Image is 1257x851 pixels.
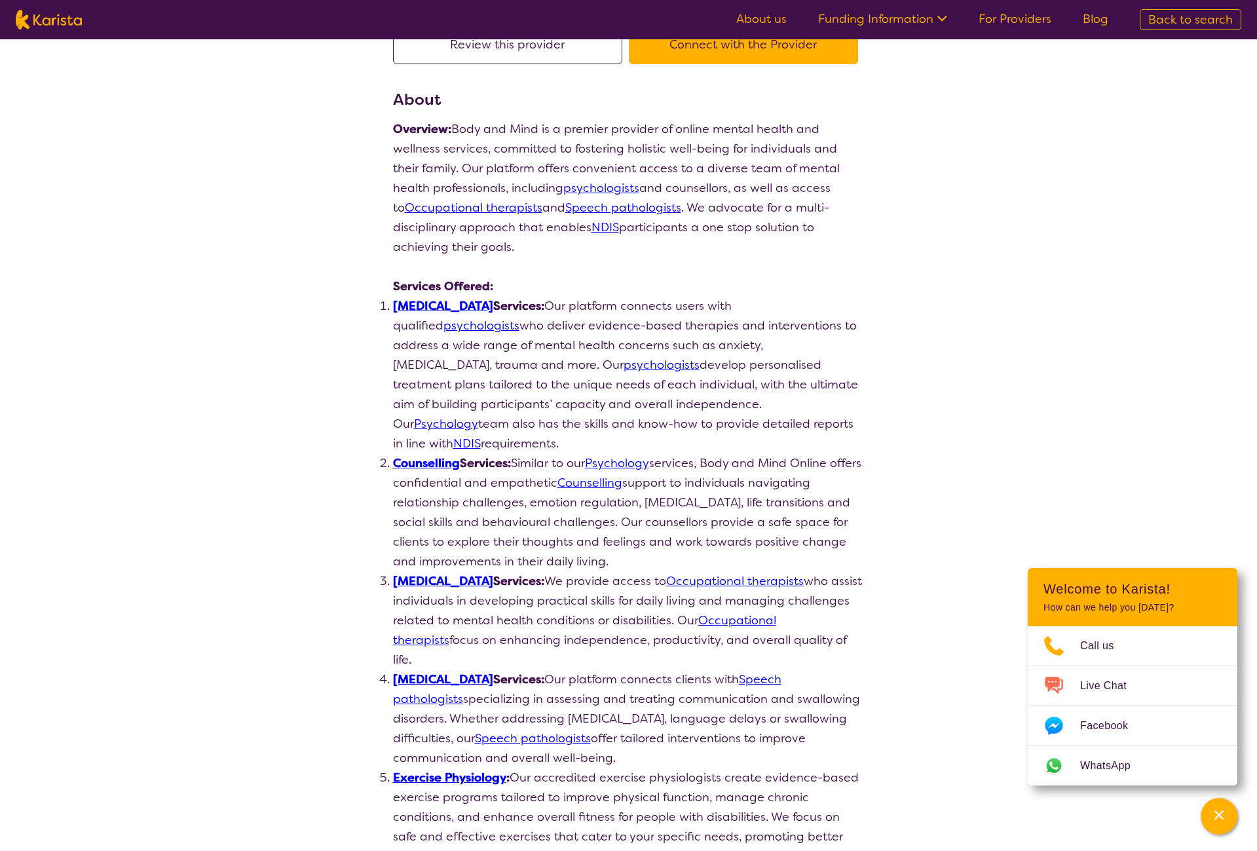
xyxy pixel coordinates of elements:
[1080,636,1130,656] span: Call us
[1043,581,1222,597] h2: Welcome to Karista!
[1083,11,1108,27] a: Blog
[1148,12,1233,28] span: Back to search
[393,571,865,670] li: We provide access to who assist individuals in developing practical skills for daily living and m...
[393,670,865,768] li: Our platform connects clients with specializing in assessing and treating communication and swall...
[393,296,865,453] li: Our platform connects users with qualified who deliver evidence-based therapies and interventions...
[393,671,544,687] strong: Services:
[1140,9,1241,30] a: Back to search
[1028,568,1237,785] div: Channel Menu
[393,671,493,687] a: [MEDICAL_DATA]
[393,455,511,471] strong: Services:
[393,88,865,111] h3: About
[393,453,865,571] li: Similar to our services, Body and Mind Online offers confidential and empathetic support to indiv...
[393,770,506,785] a: Exercise Physiology
[393,455,460,471] a: Counselling
[1028,626,1237,785] ul: Choose channel
[393,119,865,257] p: Body and Mind is a premier provider of online mental health and wellness services, committed to f...
[393,278,493,294] strong: Services Offered:
[393,573,493,589] a: [MEDICAL_DATA]
[666,573,804,589] a: Occupational therapists
[475,730,591,746] a: Speech pathologists
[393,770,510,785] strong: :
[393,298,493,314] a: [MEDICAL_DATA]
[565,200,681,216] a: Speech pathologists
[629,25,858,64] button: Connect with the Provider
[393,121,451,137] strong: Overview:
[453,436,481,451] a: NDIS
[563,180,639,196] a: psychologists
[591,219,619,235] a: NDIS
[1043,602,1222,613] p: How can we help you [DATE]?
[979,11,1051,27] a: For Providers
[1080,716,1144,736] span: Facebook
[1080,676,1142,696] span: Live Chat
[393,573,544,589] strong: Services:
[736,11,787,27] a: About us
[16,10,82,29] img: Karista logo
[818,11,947,27] a: Funding Information
[624,357,700,373] a: psychologists
[1080,756,1146,776] span: WhatsApp
[585,455,649,471] a: Psychology
[405,200,542,216] a: Occupational therapists
[557,475,622,491] a: Counselling
[393,298,544,314] strong: Services:
[629,37,865,52] a: Connect with the Provider
[443,318,519,333] a: psychologists
[393,25,622,64] button: Review this provider
[1201,798,1237,835] button: Channel Menu
[1028,746,1237,785] a: Web link opens in a new tab.
[393,37,629,52] a: Review this provider
[414,416,478,432] a: Psychology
